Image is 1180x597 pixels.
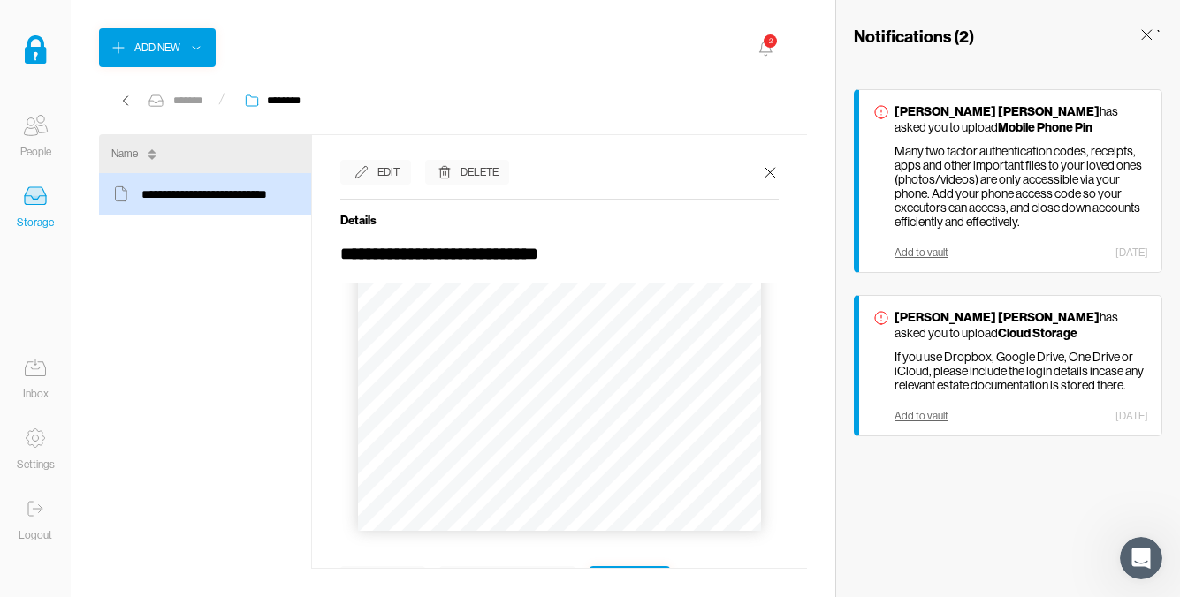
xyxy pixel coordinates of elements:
[20,143,51,161] div: People
[1115,246,1148,259] div: [DATE]
[590,566,670,591] button: Download
[998,325,1077,341] strong: Cloud Storage
[854,26,974,47] h3: Notifications ( 2 )
[895,103,1100,119] strong: [PERSON_NAME] [PERSON_NAME]
[134,39,180,57] div: Add New
[17,214,54,231] div: Storage
[340,160,411,185] button: Edit
[19,526,52,544] div: Logout
[1115,410,1148,422] div: [DATE]
[17,456,55,473] div: Settings
[340,566,425,591] button: Expand
[764,34,777,48] div: 2
[425,160,509,185] button: Delete
[895,103,1148,135] p: has asked you to upload
[461,163,499,181] div: Delete
[895,309,1100,325] strong: [PERSON_NAME] [PERSON_NAME]
[895,350,1148,392] p: If you use Dropbox, Google Drive, One Drive or iCloud, please include the login details incase an...
[377,163,400,181] div: Edit
[23,385,49,403] div: Inbox
[1120,537,1162,579] iframe: Intercom live chat
[895,309,1148,341] p: has asked you to upload
[99,28,216,67] button: Add New
[439,566,575,591] div: Replace Source
[895,410,948,422] div: Add to vault
[895,144,1148,229] p: Many two factor authentication codes, receipts, apps and other important files to your loved ones...
[895,246,948,259] div: Add to vault
[998,119,1092,135] strong: Mobile Phone Pin
[340,213,779,227] h5: Details
[111,145,138,162] div: Name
